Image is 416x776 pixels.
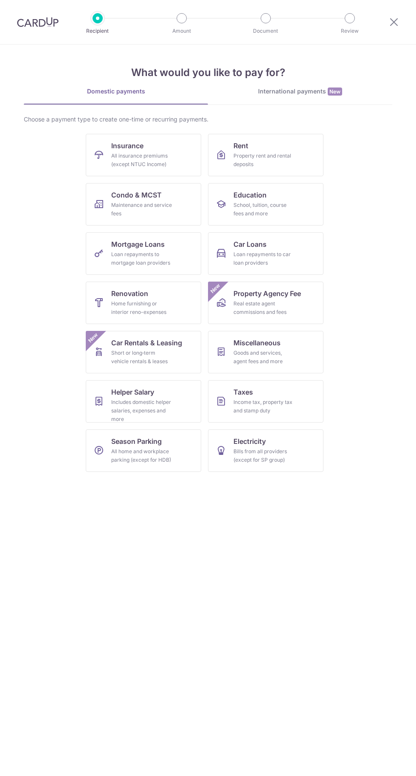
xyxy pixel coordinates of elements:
div: School, tuition, course fees and more [233,201,295,218]
span: Car Loans [233,239,267,249]
a: Season ParkingAll home and workplace parking (except for HDB) [86,429,201,472]
a: Car LoansLoan repayments to car loan providers [208,232,323,275]
span: Property Agency Fee [233,288,301,299]
a: Property Agency FeeReal estate agent commissions and feesNew [208,282,323,324]
a: InsuranceAll insurance premiums (except NTUC Income) [86,134,201,176]
a: Mortgage LoansLoan repayments to mortgage loan providers [86,232,201,275]
div: Real estate agent commissions and fees [233,299,295,316]
div: Short or long‑term vehicle rentals & leases [111,349,172,366]
span: Electricity [233,436,266,446]
a: RentProperty rent and rental deposits [208,134,323,176]
div: Loan repayments to car loan providers [233,250,295,267]
span: Rent [233,141,248,151]
span: New [328,87,342,96]
span: Condo & MCST [111,190,162,200]
span: Season Parking [111,436,162,446]
div: All home and workplace parking (except for HDB) [111,447,172,464]
div: Property rent and rental deposits [233,152,295,169]
a: RenovationHome furnishing or interior reno-expenses [86,282,201,324]
p: Recipient [74,27,121,35]
div: International payments [208,87,392,96]
span: Miscellaneous [233,338,281,348]
a: MiscellaneousGoods and services, agent fees and more [208,331,323,373]
div: Goods and services, agent fees and more [233,349,295,366]
h4: What would you like to pay for? [24,65,392,80]
span: Helper Salary [111,387,154,397]
div: Home furnishing or interior reno-expenses [111,299,172,316]
div: Includes domestic helper salaries, expenses and more [111,398,172,423]
p: Amount [158,27,205,35]
img: CardUp [17,17,59,27]
a: TaxesIncome tax, property tax and stamp duty [208,380,323,423]
a: Helper SalaryIncludes domestic helper salaries, expenses and more [86,380,201,423]
span: Renovation [111,288,148,299]
div: Bills from all providers (except for SP group) [233,447,295,464]
div: Choose a payment type to create one-time or recurring payments. [24,115,392,124]
span: New [86,331,100,345]
a: Condo & MCSTMaintenance and service fees [86,183,201,226]
p: Document [242,27,290,35]
span: Education [233,190,267,200]
span: Taxes [233,387,253,397]
a: ElectricityBills from all providers (except for SP group) [208,429,323,472]
span: Insurance [111,141,143,151]
a: EducationSchool, tuition, course fees and more [208,183,323,226]
div: All insurance premiums (except NTUC Income) [111,152,172,169]
span: Mortgage Loans [111,239,165,249]
span: Car Rentals & Leasing [111,338,182,348]
div: Income tax, property tax and stamp duty [233,398,295,415]
div: Domestic payments [24,87,208,96]
span: New [208,282,222,296]
div: Maintenance and service fees [111,201,172,218]
div: Loan repayments to mortgage loan providers [111,250,172,267]
a: Car Rentals & LeasingShort or long‑term vehicle rentals & leasesNew [86,331,201,373]
p: Review [326,27,374,35]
